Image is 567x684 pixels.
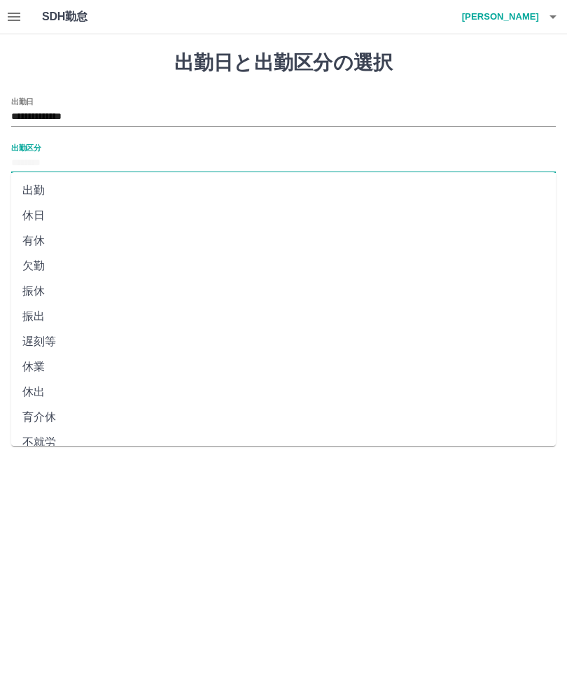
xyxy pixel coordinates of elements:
[11,96,34,106] label: 出勤日
[11,228,556,253] li: 有休
[11,279,556,304] li: 振休
[11,329,556,354] li: 遅刻等
[11,430,556,455] li: 不就労
[11,51,556,75] h1: 出勤日と出勤区分の選択
[11,253,556,279] li: 欠勤
[11,304,556,329] li: 振出
[11,203,556,228] li: 休日
[11,354,556,379] li: 休業
[11,379,556,405] li: 休出
[11,178,556,203] li: 出勤
[11,405,556,430] li: 育介休
[11,142,41,153] label: 出勤区分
